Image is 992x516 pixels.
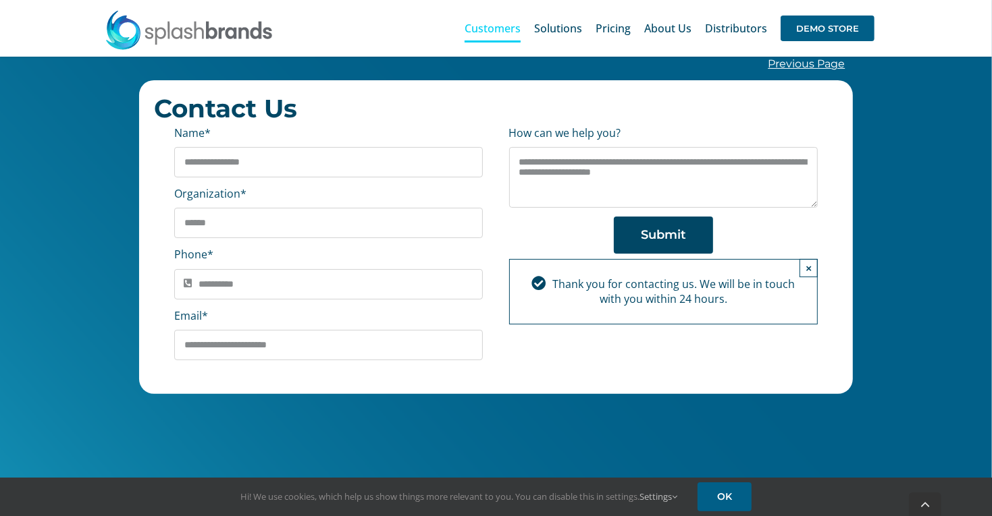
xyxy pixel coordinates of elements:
[465,23,521,34] span: Customers
[240,490,677,503] span: Hi! We use cookies, which help us show things more relevant to you. You can disable this in setti...
[202,308,208,323] abbr: required
[174,308,208,323] label: Email
[174,125,211,140] label: Name
[174,186,246,201] label: Organization
[154,95,839,122] h2: Contact Us
[465,7,874,50] nav: Main Menu Sticky
[240,186,246,201] abbr: required
[465,7,521,50] a: Customers
[596,23,631,34] span: Pricing
[205,125,211,140] abbr: required
[639,490,677,503] a: Settings
[596,7,631,50] a: Pricing
[614,217,713,254] button: Submit
[105,9,273,50] img: SplashBrands.com Logo
[174,247,213,262] label: Phone
[552,277,795,306] span: Thank you for contacting us. We will be in touch with you within 24 hours.
[509,125,621,140] label: How can we help you?
[534,23,582,34] span: Solutions
[641,228,686,242] span: Submit
[698,482,752,511] a: OK
[781,16,874,41] span: DEMO STORE
[705,23,767,34] span: Distributors
[705,7,767,50] a: Distributors
[644,23,691,34] span: About Us
[768,57,845,70] a: Previous Page
[800,259,818,277] button: Close
[207,247,213,262] abbr: required
[781,7,874,50] a: DEMO STORE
